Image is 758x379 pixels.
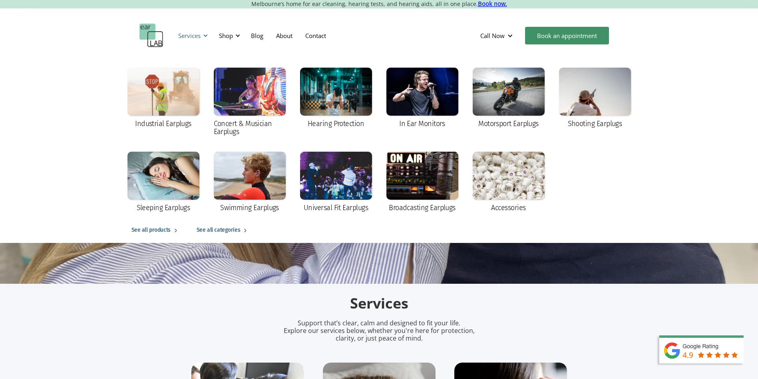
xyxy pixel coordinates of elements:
[270,24,299,47] a: About
[474,24,521,48] div: Call Now
[191,294,567,313] h2: Services
[480,32,505,40] div: Call Now
[210,148,290,217] a: Swimming Earplugs
[308,120,364,128] div: Hearing Protection
[178,32,201,40] div: Services
[399,120,445,128] div: In Ear Monitors
[469,64,549,133] a: Motorsport Earplugs
[123,217,189,243] a: See all products
[296,64,376,133] a: Hearing Protection
[491,204,525,212] div: Accessories
[382,148,462,217] a: Broadcasting Earplugs
[296,148,376,217] a: Universal Fit Earplugs
[139,24,163,48] a: home
[214,120,286,136] div: Concert & Musician Earplugs
[123,64,203,133] a: Industrial Earplugs
[131,225,171,235] div: See all products
[197,225,240,235] div: See all categories
[568,120,622,128] div: Shooting Earplugs
[189,217,258,243] a: See all categories
[123,148,203,217] a: Sleeping Earplugs
[304,204,368,212] div: Universal Fit Earplugs
[382,64,462,133] a: In Ear Monitors
[210,64,290,141] a: Concert & Musician Earplugs
[173,24,210,48] div: Services
[220,204,279,212] div: Swimming Earplugs
[469,148,549,217] a: Accessories
[478,120,539,128] div: Motorsport Earplugs
[137,204,190,212] div: Sleeping Earplugs
[245,24,270,47] a: Blog
[135,120,191,128] div: Industrial Earplugs
[525,27,609,44] a: Book an appointment
[299,24,332,47] a: Contact
[389,204,456,212] div: Broadcasting Earplugs
[273,319,485,343] p: Support that’s clear, calm and designed to fit your life. Explore our services below, whether you...
[214,24,243,48] div: Shop
[219,32,233,40] div: Shop
[555,64,635,133] a: Shooting Earplugs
